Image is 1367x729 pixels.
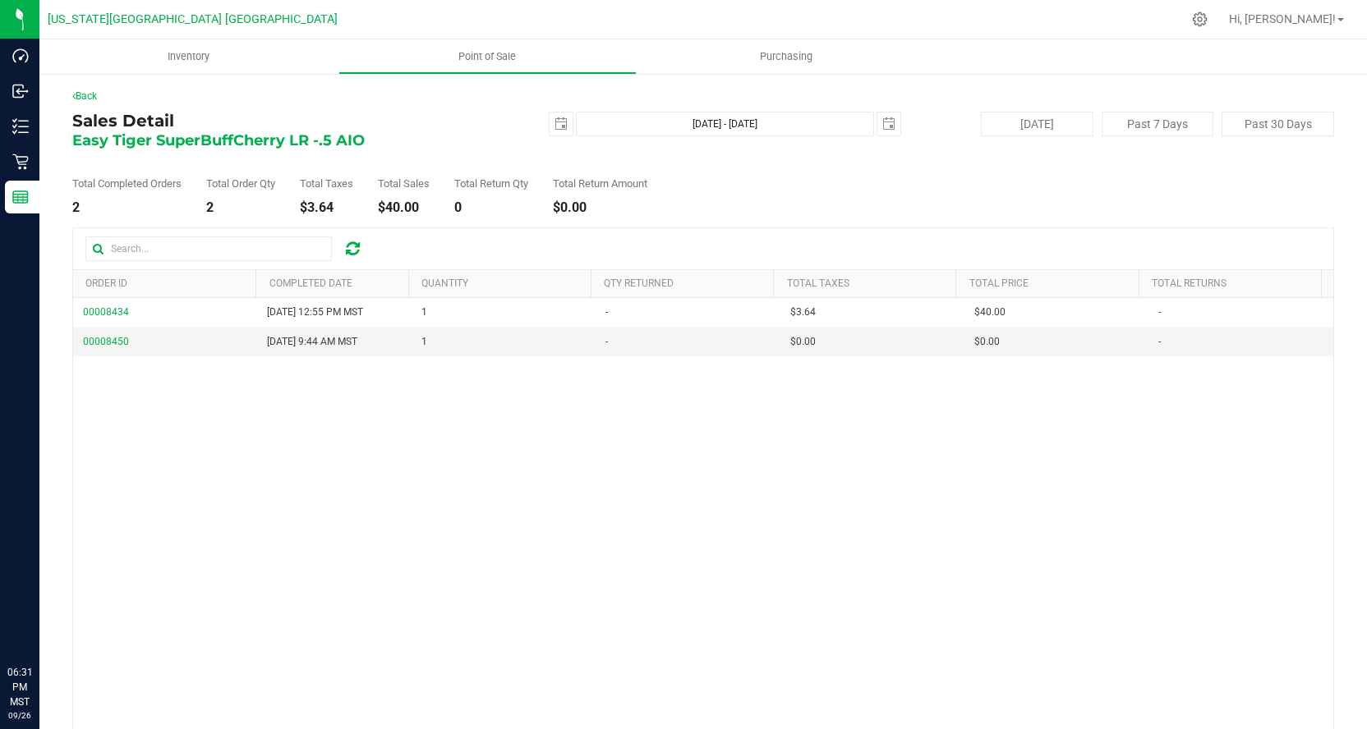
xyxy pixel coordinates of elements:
span: 1 [421,334,427,350]
span: 00008434 [83,306,129,318]
a: Quantity [421,277,468,289]
button: Past 7 Days [1102,112,1214,136]
span: 00008450 [83,336,129,347]
span: [US_STATE][GEOGRAPHIC_DATA] [GEOGRAPHIC_DATA] [48,12,338,26]
iframe: Resource center [16,598,66,647]
span: Point of Sale [436,49,538,64]
inline-svg: Retail [12,154,29,170]
span: - [1158,305,1161,320]
div: $0.00 [553,201,647,214]
div: Total Return Amount [553,178,647,189]
a: Completed Date [269,277,352,289]
a: Total Price [969,277,1029,289]
inline-svg: Inventory [12,118,29,135]
div: $40.00 [378,201,430,214]
a: Back [72,90,97,102]
span: Hi, [PERSON_NAME]! [1229,12,1336,25]
button: [DATE] [981,112,1093,136]
button: Past 30 Days [1222,112,1334,136]
inline-svg: Reports [12,189,29,205]
div: Total Return Qty [454,178,528,189]
span: [DATE] 12:55 PM MST [267,305,363,320]
p: 09/26 [7,709,32,722]
div: Total Completed Orders [72,178,182,189]
span: - [605,334,608,350]
a: Order ID [85,277,127,289]
div: 2 [72,201,182,214]
div: Total Order Qty [206,178,275,189]
div: Total Taxes [300,178,353,189]
div: Manage settings [1190,11,1210,27]
span: 1 [421,305,427,320]
span: Purchasing [738,49,835,64]
span: $0.00 [790,334,816,350]
span: Easy Tiger SuperBuffCherry LR -.5 AIO [72,131,365,149]
span: - [605,305,608,320]
a: Point of Sale [338,39,637,74]
h4: Sales Detail [72,112,493,130]
span: [DATE] 9:44 AM MST [267,334,357,350]
span: $40.00 [974,305,1006,320]
span: - [1158,334,1161,350]
input: Search... [85,236,332,261]
div: $3.64 [300,201,353,214]
span: select [550,112,573,135]
inline-svg: Dashboard [12,48,29,64]
div: 2 [206,201,275,214]
a: Inventory [39,39,338,74]
div: Total Sales [378,178,430,189]
a: Purchasing [637,39,936,74]
span: $0.00 [974,334,1000,350]
span: $3.64 [790,305,816,320]
div: 0 [454,201,528,214]
inline-svg: Inbound [12,83,29,99]
p: 06:31 PM MST [7,665,32,709]
a: Total Returns [1152,277,1227,289]
span: select [877,112,900,135]
span: Inventory [145,49,232,64]
a: Total Taxes [787,277,849,289]
a: Qty Returned [604,277,674,289]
